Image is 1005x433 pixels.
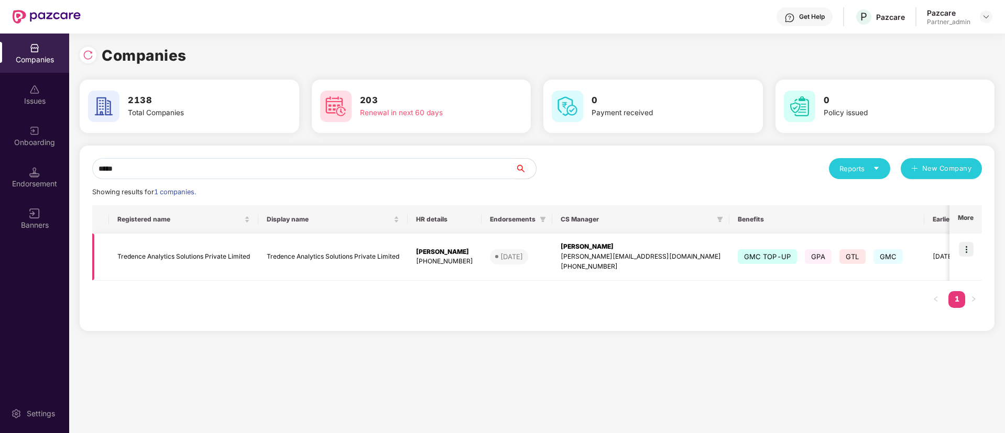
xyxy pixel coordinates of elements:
span: filter [717,216,723,223]
div: Settings [24,408,58,419]
img: svg+xml;base64,PHN2ZyBpZD0iSGVscC0zMngzMiIgeG1sbnM9Imh0dHA6Ly93d3cudzMub3JnLzIwMDAvc3ZnIiB3aWR0aD... [784,13,795,23]
span: 1 companies. [154,188,196,196]
img: svg+xml;base64,PHN2ZyBpZD0iUmVsb2FkLTMyeDMyIiB4bWxucz0iaHR0cDovL3d3dy53My5vcmcvMjAwMC9zdmciIHdpZH... [83,50,93,60]
div: Renewal in next 60 days [360,107,492,119]
button: plusNew Company [901,158,982,179]
th: HR details [408,205,482,234]
div: Get Help [799,13,825,21]
img: svg+xml;base64,PHN2ZyBpZD0iRHJvcGRvd24tMzJ4MzIiIHhtbG5zPSJodHRwOi8vd3d3LnczLm9yZy8yMDAwL3N2ZyIgd2... [982,13,990,21]
span: GTL [839,249,866,264]
div: [PHONE_NUMBER] [416,257,473,267]
span: Registered name [117,215,242,224]
span: CS Manager [561,215,713,224]
span: left [933,296,939,302]
a: 1 [948,291,965,307]
span: GMC [873,249,903,264]
span: Endorsements [490,215,536,224]
td: Tredence Analytics Solutions Private Limited [109,234,258,281]
img: svg+xml;base64,PHN2ZyB3aWR0aD0iMTQuNSIgaGVpZ2h0PSIxNC41IiB2aWV3Qm94PSIwIDAgMTYgMTYiIGZpbGw9Im5vbm... [29,167,40,177]
img: svg+xml;base64,PHN2ZyBpZD0iU2V0dGluZy0yMHgyMCIgeG1sbnM9Imh0dHA6Ly93d3cudzMub3JnLzIwMDAvc3ZnIiB3aW... [11,408,21,419]
div: Pazcare [876,12,905,22]
th: Registered name [109,205,258,234]
img: svg+xml;base64,PHN2ZyBpZD0iQ29tcGFuaWVzIiB4bWxucz0iaHR0cDovL3d3dy53My5vcmcvMjAwMC9zdmciIHdpZHRoPS... [29,43,40,53]
div: [PERSON_NAME] [561,242,721,252]
img: svg+xml;base64,PHN2ZyB4bWxucz0iaHR0cDovL3d3dy53My5vcmcvMjAwMC9zdmciIHdpZHRoPSI2MCIgaGVpZ2h0PSI2MC... [552,91,583,122]
h3: 0 [592,94,724,107]
span: plus [911,165,918,173]
h3: 0 [824,94,956,107]
td: Tredence Analytics Solutions Private Limited [258,234,408,281]
div: [DATE] [500,251,523,262]
button: right [965,291,982,308]
div: Total Companies [128,107,260,119]
img: svg+xml;base64,PHN2ZyB4bWxucz0iaHR0cDovL3d3dy53My5vcmcvMjAwMC9zdmciIHdpZHRoPSI2MCIgaGVpZ2h0PSI2MC... [320,91,352,122]
span: caret-down [873,165,880,172]
h1: Companies [102,44,187,67]
span: GPA [805,249,832,264]
img: svg+xml;base64,PHN2ZyBpZD0iSXNzdWVzX2Rpc2FibGVkIiB4bWxucz0iaHR0cDovL3d3dy53My5vcmcvMjAwMC9zdmciIH... [29,84,40,95]
div: Partner_admin [927,18,970,26]
span: search [515,164,536,173]
img: svg+xml;base64,PHN2ZyB3aWR0aD0iMjAiIGhlaWdodD0iMjAiIHZpZXdCb3g9IjAgMCAyMCAyMCIgZmlsbD0ibm9uZSIgeG... [29,126,40,136]
span: right [970,296,977,302]
span: filter [715,213,725,226]
span: New Company [922,163,972,174]
li: Previous Page [927,291,944,308]
div: Payment received [592,107,724,119]
td: [DATE] [924,234,992,281]
span: GMC TOP-UP [738,249,797,264]
th: Display name [258,205,408,234]
div: [PHONE_NUMBER] [561,262,721,272]
button: left [927,291,944,308]
div: Pazcare [927,8,970,18]
h3: 203 [360,94,492,107]
span: filter [540,216,546,223]
button: search [515,158,537,179]
span: Showing results for [92,188,196,196]
img: New Pazcare Logo [13,10,81,24]
li: 1 [948,291,965,308]
span: P [860,10,867,23]
h3: 2138 [128,94,260,107]
th: Earliest Renewal [924,205,992,234]
li: Next Page [965,291,982,308]
div: [PERSON_NAME] [416,247,473,257]
th: More [949,205,982,234]
div: Reports [839,163,880,174]
img: svg+xml;base64,PHN2ZyB4bWxucz0iaHR0cDovL3d3dy53My5vcmcvMjAwMC9zdmciIHdpZHRoPSI2MCIgaGVpZ2h0PSI2MC... [784,91,815,122]
div: Policy issued [824,107,956,119]
th: Benefits [729,205,924,234]
span: Display name [267,215,391,224]
img: svg+xml;base64,PHN2ZyB3aWR0aD0iMTYiIGhlaWdodD0iMTYiIHZpZXdCb3g9IjAgMCAxNiAxNiIgZmlsbD0ibm9uZSIgeG... [29,208,40,219]
div: [PERSON_NAME][EMAIL_ADDRESS][DOMAIN_NAME] [561,252,721,262]
img: svg+xml;base64,PHN2ZyB4bWxucz0iaHR0cDovL3d3dy53My5vcmcvMjAwMC9zdmciIHdpZHRoPSI2MCIgaGVpZ2h0PSI2MC... [88,91,119,122]
span: filter [538,213,548,226]
img: icon [959,242,974,257]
